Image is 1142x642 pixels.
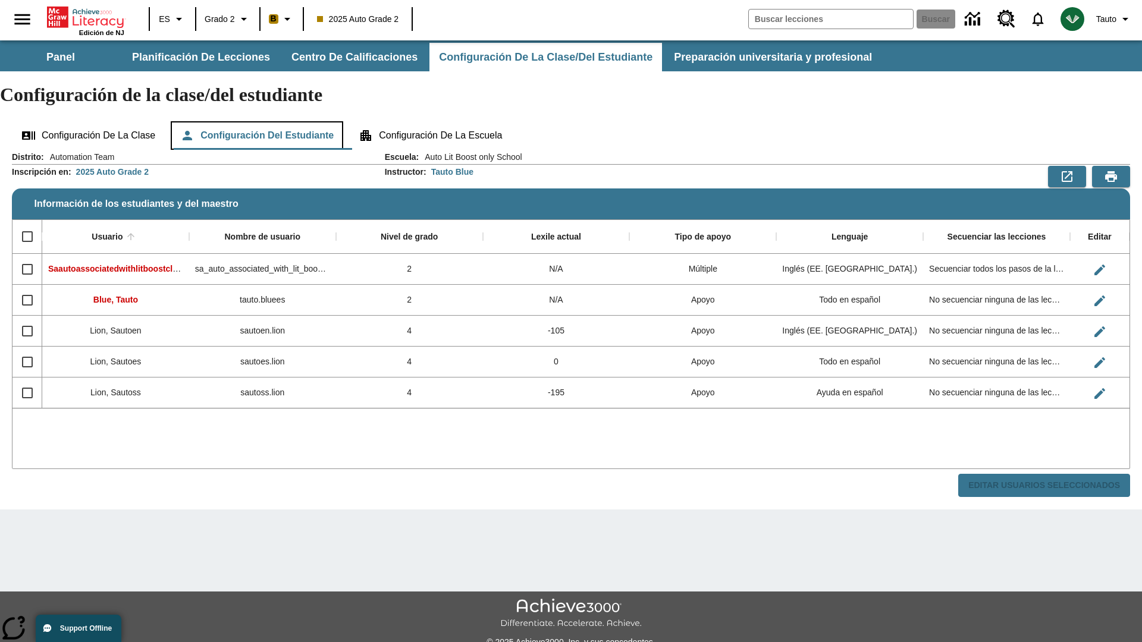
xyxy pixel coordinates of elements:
[36,615,121,642] button: Support Offline
[1092,166,1130,187] button: Vista previa de impresión
[629,254,776,285] div: Múltiple
[200,8,256,30] button: Grado: Grado 2, Elige un grado
[12,151,1130,498] div: Información de los estudiantes y del maestro
[189,254,336,285] div: sa_auto_associated_with_lit_boost_classes
[776,377,923,408] div: Ayuda en español
[5,2,40,37] button: Abrir el menú lateral
[776,285,923,316] div: Todo en español
[958,3,990,36] a: Centro de información
[776,347,923,377] div: Todo en español
[76,166,149,178] div: 2025 Auto Grade 2
[12,152,44,162] h2: Distrito :
[776,254,923,285] div: Inglés (EE. UU.)
[923,254,1070,285] div: Secuenciar todos los pasos de la lección
[1088,351,1112,374] button: Editar Usuario
[923,377,1070,408] div: No secuenciar ninguna de las lecciones
[90,388,141,397] span: Lion, Sautoss
[381,232,438,243] div: Nivel de grado
[47,5,124,29] a: Portada
[1088,289,1112,313] button: Editar Usuario
[531,232,581,243] div: Lexile actual
[429,43,662,71] button: Configuración de la clase/del estudiante
[664,43,881,71] button: Preparación universitaria y profesional
[674,232,731,243] div: Tipo de apoyo
[336,377,483,408] div: 4
[34,199,239,209] span: Información de los estudiantes y del maestro
[483,347,630,377] div: 0
[923,347,1070,377] div: No secuenciar ninguna de las lecciones
[990,3,1022,35] a: Centro de recursos, Se abrirá en una pestaña nueva.
[1048,166,1086,187] button: Exportar a CSV
[336,254,483,285] div: 2
[832,232,868,243] div: Lenguaje
[629,347,776,377] div: Apoyo
[60,624,112,632] span: Support Offline
[431,166,473,178] div: Tauto Blue
[44,151,115,163] span: Automation Team
[500,599,642,629] img: Achieve3000 Differentiate Accelerate Achieve
[1088,232,1112,243] div: Editar
[282,43,427,71] button: Centro de calificaciones
[92,232,123,243] div: Usuario
[189,285,336,316] div: tauto.bluees
[385,152,419,162] h2: Escuela :
[1088,320,1112,344] button: Editar Usuario
[171,121,343,150] button: Configuración del estudiante
[483,316,630,347] div: -105
[153,8,192,30] button: Lenguaje: ES, Selecciona un idioma
[629,377,776,408] div: Apoyo
[1,43,120,71] button: Panel
[336,285,483,316] div: 2
[12,121,165,150] button: Configuración de la clase
[336,316,483,347] div: 4
[923,285,1070,316] div: No secuenciar ninguna de las lecciones
[123,43,280,71] button: Planificación de lecciones
[189,347,336,377] div: sautoes.lion
[923,316,1070,347] div: No secuenciar ninguna de las lecciones
[629,316,776,347] div: Apoyo
[12,121,1130,150] div: Configuración de la clase/del estudiante
[48,264,302,273] span: Saautoassociatedwithlitboostcl, Saautoassociatedwithlitboostcl
[749,10,913,29] input: Buscar campo
[1088,382,1112,405] button: Editar Usuario
[1061,7,1084,31] img: avatar image
[317,13,399,26] span: 2025 Auto Grade 2
[629,285,776,316] div: Apoyo
[79,29,124,36] span: Edición de NJ
[271,11,277,26] span: B
[264,8,299,30] button: Boost El color de la clase es anaranjado claro. Cambiar el color de la clase.
[483,285,630,316] div: N/A
[1053,4,1091,34] button: Escoja un nuevo avatar
[205,13,235,26] span: Grado 2
[224,232,300,243] div: Nombre de usuario
[419,151,522,163] span: Auto Lit Boost only School
[776,316,923,347] div: Inglés (EE. UU.)
[385,167,426,177] h2: Instructor :
[12,167,71,177] h2: Inscripción en :
[90,357,142,366] span: Lion, Sautoes
[159,13,170,26] span: ES
[47,4,124,36] div: Portada
[483,254,630,285] div: N/A
[189,377,336,408] div: sautoss.lion
[1091,8,1137,30] button: Perfil/Configuración
[93,295,138,304] span: Blue, Tauto
[1022,4,1053,34] a: Notificaciones
[336,347,483,377] div: 4
[90,326,141,335] span: Lion, Sautoen
[483,377,630,408] div: -195
[349,121,512,150] button: Configuración de la escuela
[948,232,1046,243] div: Secuenciar las lecciones
[189,316,336,347] div: sautoen.lion
[1096,13,1116,26] span: Tauto
[1088,258,1112,282] button: Editar Usuario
